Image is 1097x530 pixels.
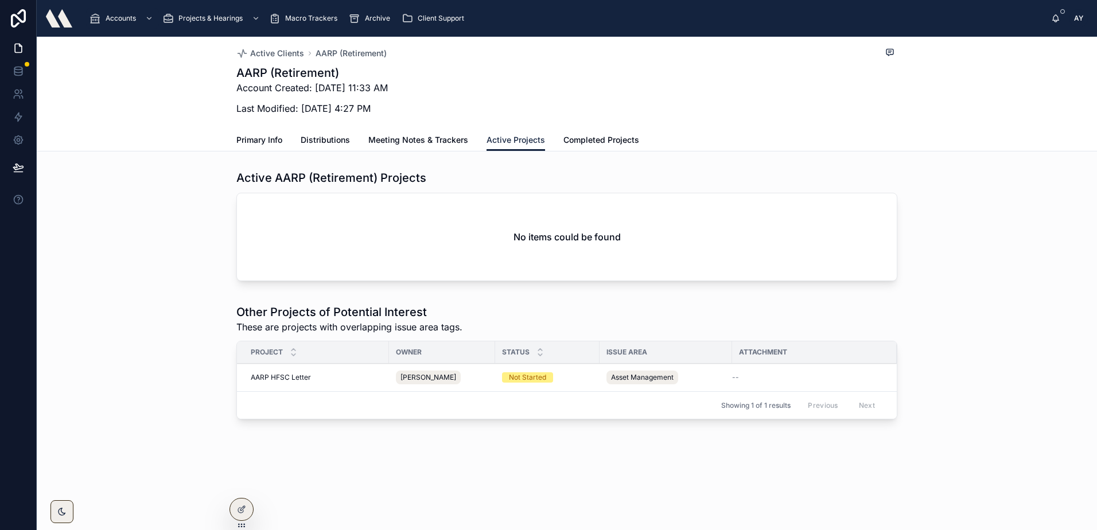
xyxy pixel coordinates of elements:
[368,130,468,153] a: Meeting Notes & Trackers
[251,373,382,382] a: AARP HFSC Letter
[400,373,456,382] span: [PERSON_NAME]
[159,8,266,29] a: Projects & Hearings
[487,134,545,146] span: Active Projects
[236,81,388,95] p: Account Created: [DATE] 11:33 AM
[732,373,739,382] span: --
[251,348,283,357] span: Project
[236,304,462,320] h1: Other Projects of Potential Interest
[81,6,1051,31] div: scrollable content
[46,9,72,28] img: App logo
[236,130,282,153] a: Primary Info
[236,320,462,334] span: These are projects with overlapping issue area tags.
[365,14,390,23] span: Archive
[487,130,545,151] a: Active Projects
[1074,14,1083,23] span: AY
[563,130,639,153] a: Completed Projects
[301,134,350,146] span: Distributions
[606,348,647,357] span: Issue Area
[178,14,243,23] span: Projects & Hearings
[563,134,639,146] span: Completed Projects
[398,8,472,29] a: Client Support
[106,14,136,23] span: Accounts
[509,372,546,383] div: Not Started
[721,401,791,410] span: Showing 1 of 1 results
[502,348,530,357] span: Status
[236,48,304,59] a: Active Clients
[396,368,488,387] a: [PERSON_NAME]
[251,373,311,382] span: AARP HFSC Letter
[301,130,350,153] a: Distributions
[86,8,159,29] a: Accounts
[368,134,468,146] span: Meeting Notes & Trackers
[606,368,725,387] a: Asset Management
[502,372,593,383] a: Not Started
[396,348,422,357] span: Owner
[285,14,337,23] span: Macro Trackers
[732,373,883,382] a: --
[611,373,674,382] span: Asset Management
[236,65,388,81] h1: AARP (Retirement)
[739,348,787,357] span: Attachment
[514,230,621,244] h2: No items could be found
[345,8,398,29] a: Archive
[250,48,304,59] span: Active Clients
[316,48,387,59] a: AARP (Retirement)
[236,134,282,146] span: Primary Info
[418,14,464,23] span: Client Support
[266,8,345,29] a: Macro Trackers
[236,170,426,186] h1: Active AARP (Retirement) Projects
[236,102,388,115] p: Last Modified: [DATE] 4:27 PM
